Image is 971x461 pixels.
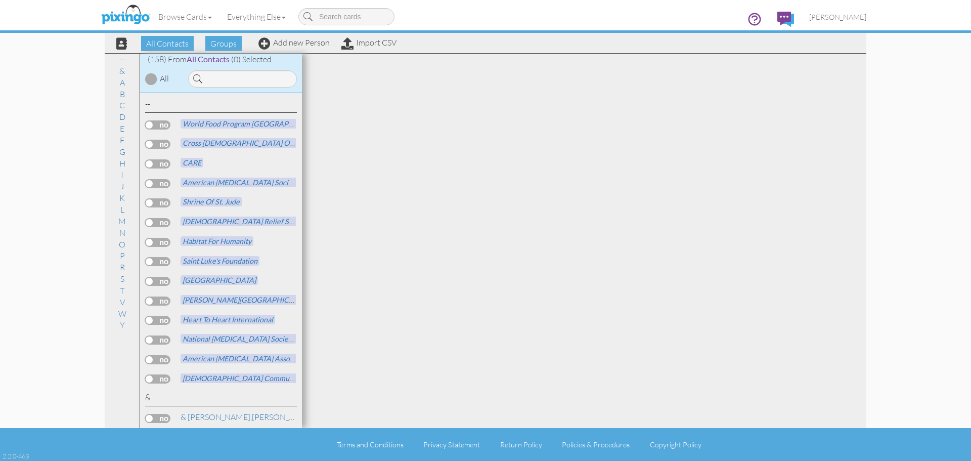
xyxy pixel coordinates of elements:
[181,178,300,187] span: American [MEDICAL_DATA] Society
[115,88,130,100] a: B
[115,319,130,331] a: Y
[145,392,297,406] div: &
[181,412,252,422] span: & [PERSON_NAME],
[231,54,272,64] span: (0) Selected
[114,65,130,77] a: &
[151,4,219,29] a: Browse Cards
[181,138,316,148] span: Cross [DEMOGRAPHIC_DATA] Outreach
[99,3,152,28] img: pixingo logo
[777,12,794,27] img: comments.svg
[113,215,131,227] a: M
[181,373,327,383] span: [DEMOGRAPHIC_DATA] Community Health
[181,119,327,129] span: World Food Program [GEOGRAPHIC_DATA]
[145,98,297,113] div: --
[258,37,330,48] a: Add new Person
[650,440,701,449] a: Copyright Policy
[114,238,130,250] a: O
[180,411,316,423] a: [PERSON_NAME]
[205,36,242,51] span: Groups
[114,111,130,123] a: D
[423,440,480,449] a: Privacy Statement
[160,73,169,85] div: All
[114,99,130,111] a: C
[181,354,314,363] span: American [MEDICAL_DATA] Association
[3,451,29,460] div: 2.2.0-463
[115,203,129,216] a: L
[115,284,129,297] a: T
[181,334,296,344] span: National [MEDICAL_DATA] Society
[114,157,130,170] a: H
[115,76,130,89] a: A
[802,4,874,30] a: [PERSON_NAME]
[181,275,258,285] span: [GEOGRAPHIC_DATA]
[181,256,259,266] span: Saint Luke's Foundation
[562,440,630,449] a: Policies & Procedures
[219,4,293,29] a: Everything Else
[115,122,129,135] a: E
[298,8,394,25] input: Search cards
[114,192,130,204] a: K
[115,249,130,262] a: P
[115,134,129,146] a: F
[337,440,404,449] a: Terms and Conditions
[181,158,203,167] span: CARE
[115,53,130,65] a: --
[181,295,315,305] span: [PERSON_NAME][GEOGRAPHIC_DATA]
[181,217,314,226] span: [DEMOGRAPHIC_DATA] Relief Services
[113,308,131,320] a: W
[181,315,275,324] span: Heart to Heart International
[141,36,194,51] span: All Contacts
[181,236,253,246] span: Habitat for Humanity
[500,440,542,449] a: Return Policy
[114,227,130,239] a: N
[140,54,302,65] div: (158) From
[341,37,396,48] a: Import CSV
[187,54,230,64] span: All Contacts
[809,13,866,21] span: [PERSON_NAME]
[114,146,130,158] a: G
[181,197,242,206] span: Shrine of St. Jude
[116,169,128,181] a: I
[115,180,129,192] a: J
[115,261,130,273] a: R
[115,296,130,308] a: V
[115,273,129,285] a: S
